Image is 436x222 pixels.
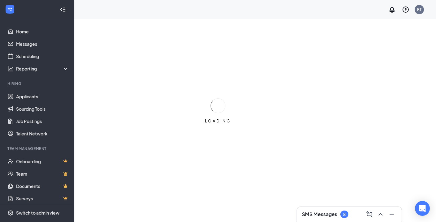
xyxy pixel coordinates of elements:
a: TeamCrown [16,168,69,180]
a: Talent Network [16,127,69,140]
a: Job Postings [16,115,69,127]
svg: Collapse [60,6,66,13]
div: Hiring [7,81,68,86]
svg: ComposeMessage [366,211,373,218]
svg: QuestionInfo [402,6,409,13]
svg: Settings [7,210,14,216]
a: SurveysCrown [16,192,69,205]
a: Scheduling [16,50,69,62]
svg: WorkstreamLogo [7,6,13,12]
a: DocumentsCrown [16,180,69,192]
a: Home [16,25,69,38]
div: RT [417,7,421,12]
div: 8 [343,212,346,217]
a: Sourcing Tools [16,103,69,115]
a: OnboardingCrown [16,155,69,168]
h3: SMS Messages [302,211,337,218]
div: LOADING [203,118,233,124]
a: Messages [16,38,69,50]
div: Switch to admin view [16,210,59,216]
svg: Notifications [388,6,396,13]
button: Minimize [387,209,397,219]
div: Team Management [7,146,68,151]
svg: Minimize [388,211,395,218]
button: ComposeMessage [364,209,374,219]
a: Applicants [16,90,69,103]
div: Open Intercom Messenger [415,201,430,216]
div: Reporting [16,66,69,72]
svg: ChevronUp [377,211,384,218]
button: ChevronUp [376,209,386,219]
svg: Analysis [7,66,14,72]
